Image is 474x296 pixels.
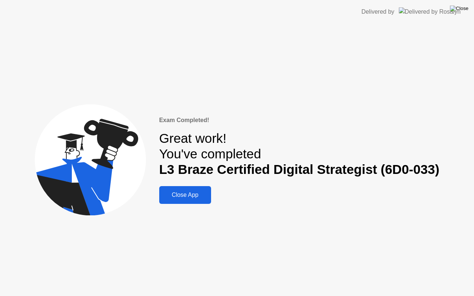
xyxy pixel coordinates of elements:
[361,7,394,16] div: Delivered by
[161,192,209,198] div: Close App
[450,6,468,11] img: Close
[159,186,211,204] button: Close App
[159,116,440,125] div: Exam Completed!
[399,7,461,16] img: Delivered by Rosalyn
[159,131,440,178] div: Great work! You've completed
[159,162,440,176] b: L3 Braze Certified Digital Strategist (6D0-033)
